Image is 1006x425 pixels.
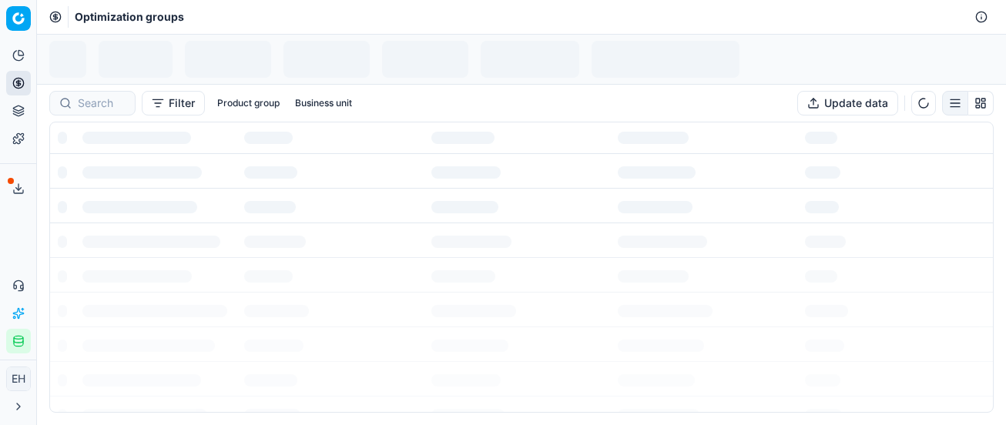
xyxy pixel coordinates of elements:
[289,94,358,112] button: Business unit
[78,95,126,111] input: Search
[75,9,184,25] nav: breadcrumb
[7,367,30,390] span: EH
[797,91,898,115] button: Update data
[75,9,184,25] span: Optimization groups
[142,91,205,115] button: Filter
[211,94,286,112] button: Product group
[6,366,31,391] button: EH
